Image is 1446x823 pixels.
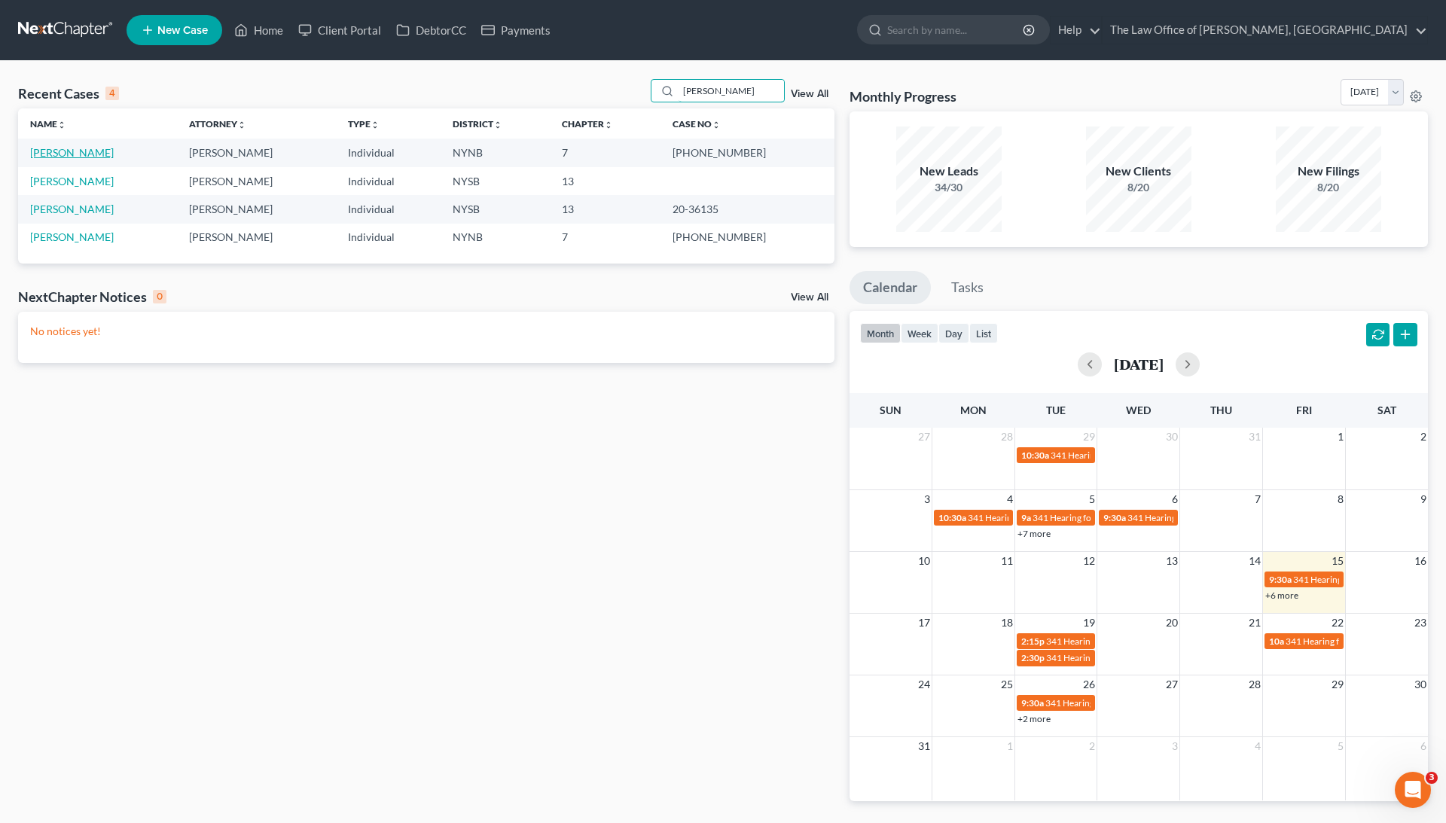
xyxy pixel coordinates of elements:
[968,512,1103,523] span: 341 Hearing for [PERSON_NAME]
[30,230,114,243] a: [PERSON_NAME]
[336,224,441,251] td: Individual
[896,163,1002,180] div: New Leads
[441,167,550,195] td: NYSB
[1103,17,1427,44] a: The Law Office of [PERSON_NAME], [GEOGRAPHIC_DATA]
[1170,737,1179,755] span: 3
[999,675,1014,693] span: 25
[291,17,389,44] a: Client Portal
[679,80,784,102] input: Search by name...
[999,614,1014,632] span: 18
[938,323,969,343] button: day
[493,120,502,130] i: unfold_more
[550,139,661,166] td: 7
[999,428,1014,446] span: 28
[850,271,931,304] a: Calendar
[1330,614,1345,632] span: 22
[1005,737,1014,755] span: 1
[1081,552,1097,570] span: 12
[1017,713,1051,724] a: +2 more
[1170,490,1179,508] span: 6
[474,17,558,44] a: Payments
[1021,636,1045,647] span: 2:15p
[441,224,550,251] td: NYNB
[1336,737,1345,755] span: 5
[1045,697,1180,709] span: 341 Hearing for [PERSON_NAME]
[1051,450,1185,461] span: 341 Hearing for [PERSON_NAME]
[1419,737,1428,755] span: 6
[227,17,291,44] a: Home
[1088,490,1097,508] span: 5
[1046,636,1231,647] span: 341 Hearing for [PERSON_NAME], Frayddelith
[1081,428,1097,446] span: 29
[1293,574,1428,585] span: 341 Hearing for [PERSON_NAME]
[1413,614,1428,632] span: 23
[1081,614,1097,632] span: 19
[850,87,956,105] h3: Monthly Progress
[1164,675,1179,693] span: 27
[1086,180,1191,195] div: 8/20
[1086,163,1191,180] div: New Clients
[887,16,1025,44] input: Search by name...
[30,203,114,215] a: [PERSON_NAME]
[1210,404,1232,416] span: Thu
[660,224,834,251] td: [PHONE_NUMBER]
[660,195,834,223] td: 20-36135
[1164,614,1179,632] span: 20
[712,120,721,130] i: unfold_more
[177,139,336,166] td: [PERSON_NAME]
[550,167,661,195] td: 13
[453,118,502,130] a: Districtunfold_more
[1164,428,1179,446] span: 30
[791,89,828,99] a: View All
[917,552,932,570] span: 10
[1033,512,1167,523] span: 341 Hearing for [PERSON_NAME]
[1088,737,1097,755] span: 2
[336,167,441,195] td: Individual
[1269,574,1292,585] span: 9:30a
[336,195,441,223] td: Individual
[177,167,336,195] td: [PERSON_NAME]
[105,87,119,100] div: 4
[1005,490,1014,508] span: 4
[938,512,966,523] span: 10:30a
[1426,772,1438,784] span: 3
[336,139,441,166] td: Individual
[1276,163,1381,180] div: New Filings
[1330,675,1345,693] span: 29
[1051,17,1101,44] a: Help
[1021,652,1045,663] span: 2:30p
[441,139,550,166] td: NYNB
[604,120,613,130] i: unfold_more
[1021,697,1044,709] span: 9:30a
[1253,737,1262,755] span: 4
[1021,450,1049,461] span: 10:30a
[880,404,901,416] span: Sun
[1413,552,1428,570] span: 16
[177,195,336,223] td: [PERSON_NAME]
[917,737,932,755] span: 31
[30,175,114,187] a: [PERSON_NAME]
[1419,490,1428,508] span: 9
[1164,552,1179,570] span: 13
[1276,180,1381,195] div: 8/20
[917,428,932,446] span: 27
[157,25,208,36] span: New Case
[18,288,166,306] div: NextChapter Notices
[18,84,119,102] div: Recent Cases
[1247,552,1262,570] span: 14
[1413,675,1428,693] span: 30
[969,323,998,343] button: list
[189,118,246,130] a: Attorneyunfold_more
[1127,512,1262,523] span: 341 Hearing for [PERSON_NAME]
[30,146,114,159] a: [PERSON_NAME]
[1017,528,1051,539] a: +7 more
[177,224,336,251] td: [PERSON_NAME]
[917,675,932,693] span: 24
[1103,512,1126,523] span: 9:30a
[1336,428,1345,446] span: 1
[30,324,822,339] p: No notices yet!
[896,180,1002,195] div: 34/30
[237,120,246,130] i: unfold_more
[348,118,380,130] a: Typeunfold_more
[1046,404,1066,416] span: Tue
